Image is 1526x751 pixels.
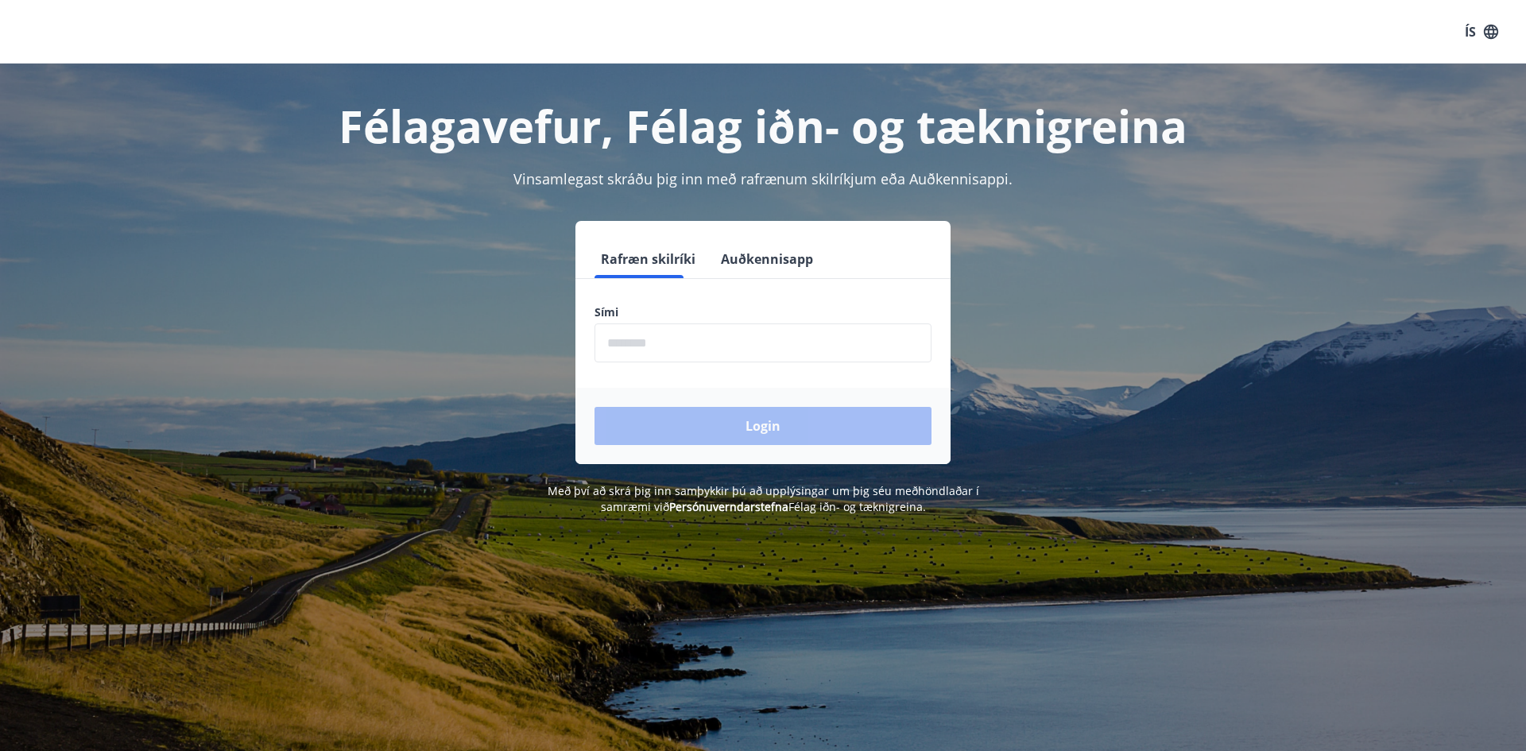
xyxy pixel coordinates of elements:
h1: Félagavefur, Félag iðn- og tæknigreina [210,95,1316,156]
button: ÍS [1456,17,1507,46]
label: Sími [595,304,931,320]
a: Persónuverndarstefna [669,499,788,514]
button: Auðkennisapp [715,240,819,278]
button: Rafræn skilríki [595,240,702,278]
span: Vinsamlegast skráðu þig inn með rafrænum skilríkjum eða Auðkennisappi. [513,169,1013,188]
span: Með því að skrá þig inn samþykkir þú að upplýsingar um þig séu meðhöndlaðar í samræmi við Félag i... [548,483,979,514]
